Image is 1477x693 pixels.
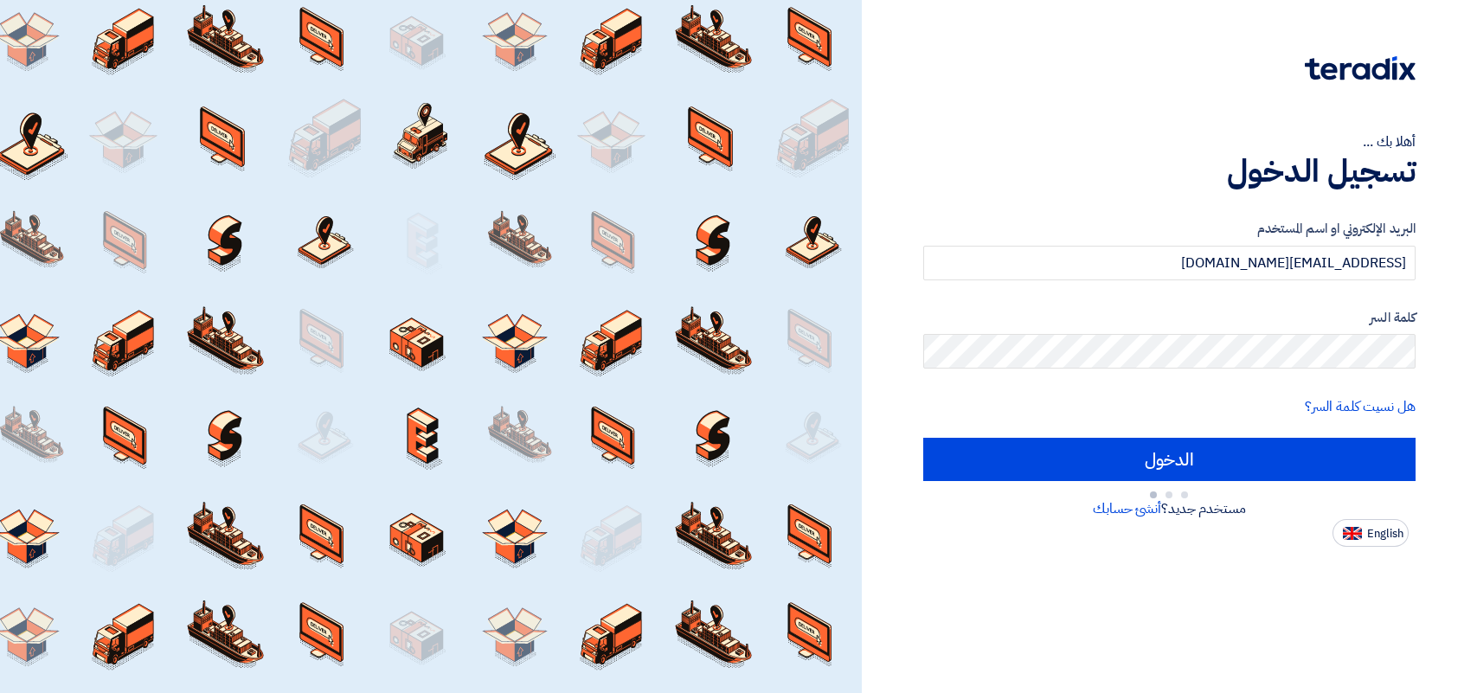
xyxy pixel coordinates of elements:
input: الدخول [923,438,1416,481]
h1: تسجيل الدخول [923,152,1416,190]
img: Teradix logo [1305,56,1416,80]
label: البريد الإلكتروني او اسم المستخدم [923,219,1416,239]
img: en-US.png [1343,527,1362,540]
div: مستخدم جديد؟ [923,498,1416,519]
input: أدخل بريد العمل الإلكتروني او اسم المستخدم الخاص بك ... [923,246,1416,280]
label: كلمة السر [923,308,1416,328]
a: أنشئ حسابك [1093,498,1161,519]
button: English [1333,519,1409,547]
div: أهلا بك ... [923,132,1416,152]
span: English [1367,528,1403,540]
a: هل نسيت كلمة السر؟ [1305,396,1416,417]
